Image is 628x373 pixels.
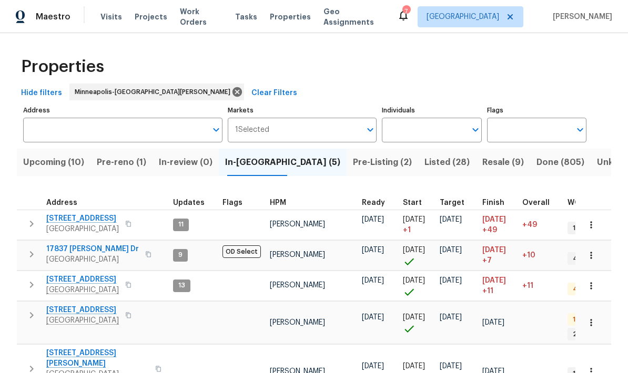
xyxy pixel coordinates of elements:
span: [PERSON_NAME] [549,12,612,22]
span: +49 [522,221,537,229]
span: Target [440,199,464,206]
span: [DATE] [482,246,506,254]
td: Scheduled to finish 7 day(s) late [478,240,518,270]
span: [DATE] [362,246,384,254]
span: 1 WIP [569,224,592,233]
span: [DATE] [403,362,425,370]
span: Visits [100,12,122,22]
div: Earliest renovation start date (first business day after COE or Checkout) [362,199,394,206]
span: Pre-reno (1) [97,155,146,170]
label: Address [23,107,222,113]
span: [DATE] [440,314,462,321]
label: Markets [228,107,377,113]
td: 11 day(s) past target finish date [518,271,563,301]
span: [DATE] [362,314,384,321]
span: [PERSON_NAME] [270,282,325,289]
td: Project started on time [399,240,435,270]
span: 4 QC [569,285,593,294]
button: Clear Filters [247,84,301,103]
td: Project started on time [399,301,435,344]
span: [DATE] [362,216,384,223]
span: In-review (0) [159,155,212,170]
td: Scheduled to finish 11 day(s) late [478,271,518,301]
span: Pre-Listing (2) [353,155,412,170]
span: Properties [270,12,311,22]
span: Ready [362,199,385,206]
span: [GEOGRAPHIC_DATA] [427,12,499,22]
span: Geo Assignments [323,6,384,27]
span: Projects [135,12,167,22]
span: [DATE] [482,216,506,223]
div: 7 [402,6,410,17]
span: In-[GEOGRAPHIC_DATA] (5) [225,155,340,170]
span: +7 [482,255,492,266]
span: Start [403,199,422,206]
span: Upcoming (10) [23,155,84,170]
span: 17837 [PERSON_NAME] Dr [46,244,139,254]
span: Minneapolis-[GEOGRAPHIC_DATA][PERSON_NAME] [75,87,235,97]
span: 4 WIP [569,254,594,263]
button: Open [363,122,378,137]
div: Projected renovation finish date [482,199,514,206]
span: Updates [173,199,205,206]
td: 10 day(s) past target finish date [518,240,563,270]
td: Project started 1 days late [399,210,435,240]
span: +49 [482,225,497,235]
div: Actual renovation start date [403,199,431,206]
span: 1 QC [569,315,591,324]
button: Open [468,122,483,137]
span: 2 Sent [569,330,598,339]
span: Listed (28) [424,155,470,170]
span: [DATE] [362,362,384,370]
span: Work Orders [180,6,222,27]
span: [DATE] [403,314,425,321]
span: [DATE] [482,319,504,326]
span: [DATE] [440,246,462,254]
span: [DATE] [440,277,462,284]
span: Properties [21,61,104,72]
span: Maestro [36,12,70,22]
span: [GEOGRAPHIC_DATA] [46,224,119,234]
span: Hide filters [21,87,62,100]
span: [PERSON_NAME] [270,319,325,326]
span: Address [46,199,77,206]
span: +10 [522,252,535,259]
span: [PERSON_NAME] [270,251,325,258]
span: Clear Filters [251,87,297,100]
span: HPM [270,199,286,206]
span: OD Select [222,245,261,258]
span: [DATE] [440,216,462,223]
span: Done (805) [536,155,584,170]
span: +11 [522,282,533,289]
span: +11 [482,286,493,296]
span: [DATE] [403,216,425,223]
td: 49 day(s) past target finish date [518,210,563,240]
label: Individuals [382,107,481,113]
span: [DATE] [440,362,462,370]
button: Hide filters [17,84,66,103]
span: Resale (9) [482,155,524,170]
span: [DATE] [403,246,425,254]
span: WO Completion [568,199,625,206]
span: 1 Selected [235,126,269,134]
span: Flags [222,199,242,206]
span: [GEOGRAPHIC_DATA] [46,254,139,265]
span: 11 [174,220,188,229]
span: [DATE] [482,277,506,284]
span: [PERSON_NAME] [270,221,325,228]
span: [DATE] [403,277,425,284]
span: Overall [522,199,550,206]
button: Open [573,122,588,137]
div: Minneapolis-[GEOGRAPHIC_DATA][PERSON_NAME] [69,84,244,100]
div: Target renovation project end date [440,199,474,206]
span: Tasks [235,13,257,20]
button: Open [209,122,224,137]
div: Days past target finish date [522,199,559,206]
td: Project started on time [399,271,435,301]
span: [DATE] [362,277,384,284]
td: Scheduled to finish 49 day(s) late [478,210,518,240]
span: 13 [174,281,189,290]
label: Flags [487,107,586,113]
span: Finish [482,199,504,206]
span: 9 [174,251,187,260]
